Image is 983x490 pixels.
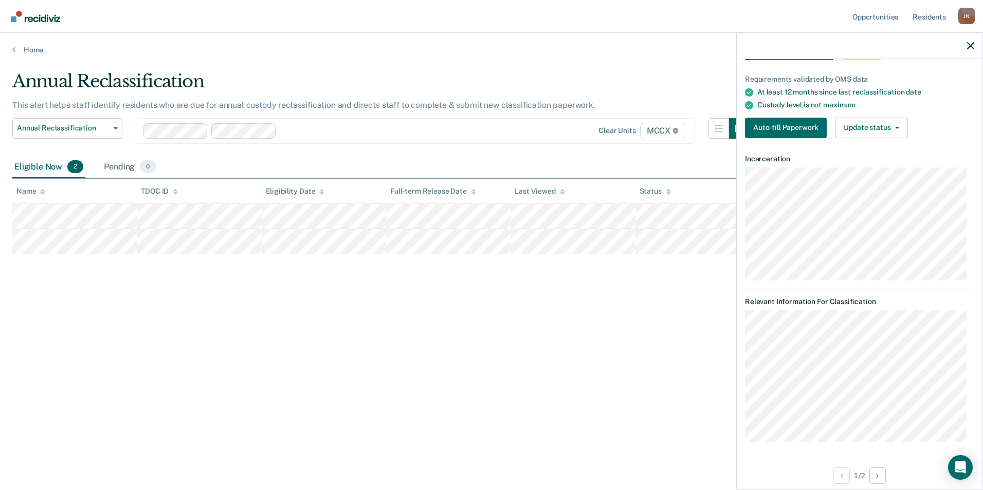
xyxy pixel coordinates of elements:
[833,467,850,484] button: Previous Opportunity
[515,187,565,196] div: Last Viewed
[11,11,60,22] img: Recidiviz
[823,101,855,109] span: maximum
[12,71,750,100] div: Annual Reclassification
[598,126,636,135] div: Clear units
[12,100,595,110] p: This alert helps staff identify residents who are due for annual custody reclassification and dir...
[745,297,974,306] dt: Relevant Information For Classification
[757,101,974,109] div: Custody level is not
[266,187,325,196] div: Eligibility Date
[17,124,110,133] span: Annual Reclassification
[102,156,158,179] div: Pending
[16,187,45,196] div: Name
[12,45,971,54] a: Home
[869,467,886,484] button: Next Opportunity
[745,75,974,84] div: Requirements validated by OMS data
[67,160,83,174] span: 2
[12,156,85,179] div: Eligible Now
[141,187,178,196] div: TDOC ID
[737,462,982,489] div: 1 / 2
[948,455,973,480] div: Open Intercom Messenger
[640,123,685,139] span: MCCX
[757,88,974,97] div: At least 12 months since last reclassification
[835,118,907,138] button: Update status
[958,8,975,24] div: J N
[745,118,827,138] button: Auto-fill Paperwork
[745,155,974,163] dt: Incarceration
[958,8,975,24] button: Profile dropdown button
[745,118,831,138] a: Navigate to form link
[390,187,476,196] div: Full-term Release Date
[640,187,671,196] div: Status
[140,160,156,174] span: 0
[906,88,921,96] span: date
